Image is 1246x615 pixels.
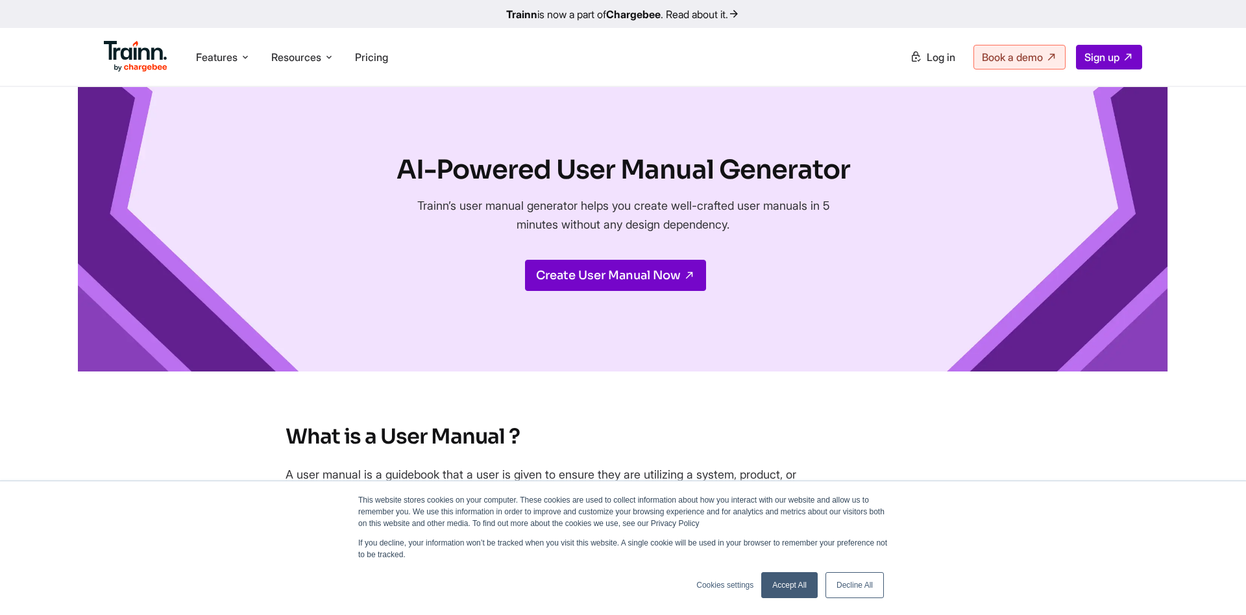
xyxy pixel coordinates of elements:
[355,51,388,64] a: Pricing
[902,45,963,69] a: Log in
[525,260,706,291] a: Create User Manual Now
[506,8,537,21] b: Trainn
[606,8,661,21] b: Chargebee
[104,41,167,72] img: Trainn Logo
[286,423,960,451] h2: What is a User Manual ?
[358,537,888,560] p: If you decline, your information won’t be tracked when you visit this website. A single cookie wi...
[358,494,888,529] p: This website stores cookies on your computer. These cookies are used to collect information about...
[927,51,955,64] span: Log in
[696,579,753,591] a: Cookies settings
[1076,45,1142,69] a: Sign up
[982,51,1043,64] span: Book a demo
[397,152,850,188] h1: AI-Powered User Manual Generator
[825,572,884,598] a: Decline All
[286,466,831,532] p: A user manual is a guidebook that a user is given to ensure they are utilizing a system, product,...
[196,50,238,64] span: Features
[406,196,840,234] p: Trainn’s user manual generator helps you create well-crafted user manuals in 5 minutes without an...
[1084,51,1119,64] span: Sign up
[761,572,818,598] a: Accept All
[973,45,1066,69] a: Book a demo
[271,50,321,64] span: Resources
